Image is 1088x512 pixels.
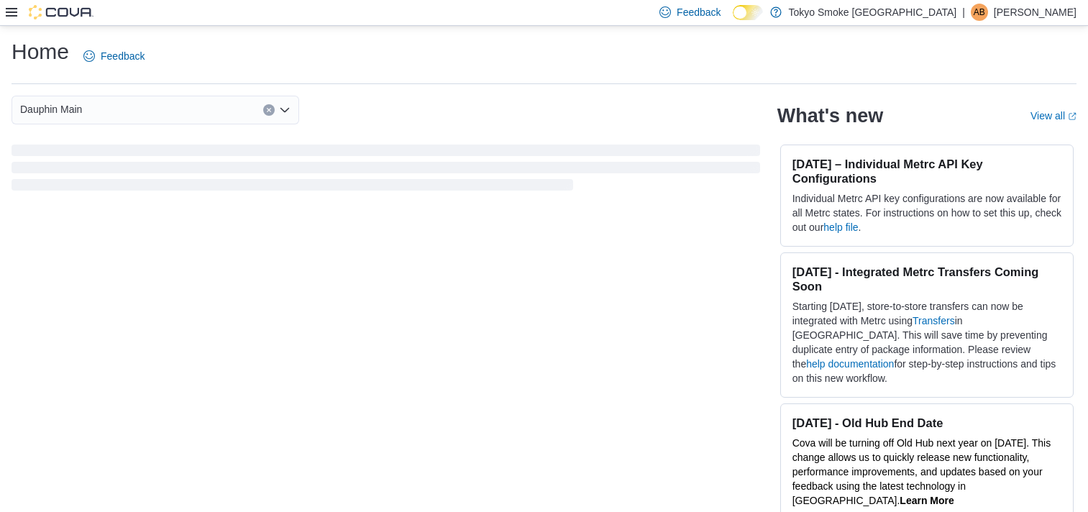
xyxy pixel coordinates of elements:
[792,157,1061,186] h3: [DATE] – Individual Metrc API Key Configurations
[789,4,957,21] p: Tokyo Smoke [GEOGRAPHIC_DATA]
[777,104,883,127] h2: What's new
[20,101,82,118] span: Dauphin Main
[101,49,145,63] span: Feedback
[29,5,93,19] img: Cova
[78,42,150,70] a: Feedback
[792,299,1061,385] p: Starting [DATE], store-to-store transfers can now be integrated with Metrc using in [GEOGRAPHIC_D...
[12,37,69,66] h1: Home
[974,4,985,21] span: AB
[263,104,275,116] button: Clear input
[806,358,894,370] a: help documentation
[792,437,1051,506] span: Cova will be turning off Old Hub next year on [DATE]. This change allows us to quickly release ne...
[733,5,763,20] input: Dark Mode
[792,191,1061,234] p: Individual Metrc API key configurations are now available for all Metrc states. For instructions ...
[12,147,760,193] span: Loading
[677,5,721,19] span: Feedback
[792,416,1061,430] h3: [DATE] - Old Hub End Date
[913,315,955,326] a: Transfers
[823,221,858,233] a: help file
[994,4,1076,21] p: [PERSON_NAME]
[962,4,965,21] p: |
[279,104,291,116] button: Open list of options
[971,4,988,21] div: Allison Beauchamp
[900,495,954,506] a: Learn More
[792,265,1061,293] h3: [DATE] - Integrated Metrc Transfers Coming Soon
[1030,110,1076,122] a: View allExternal link
[1068,112,1076,121] svg: External link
